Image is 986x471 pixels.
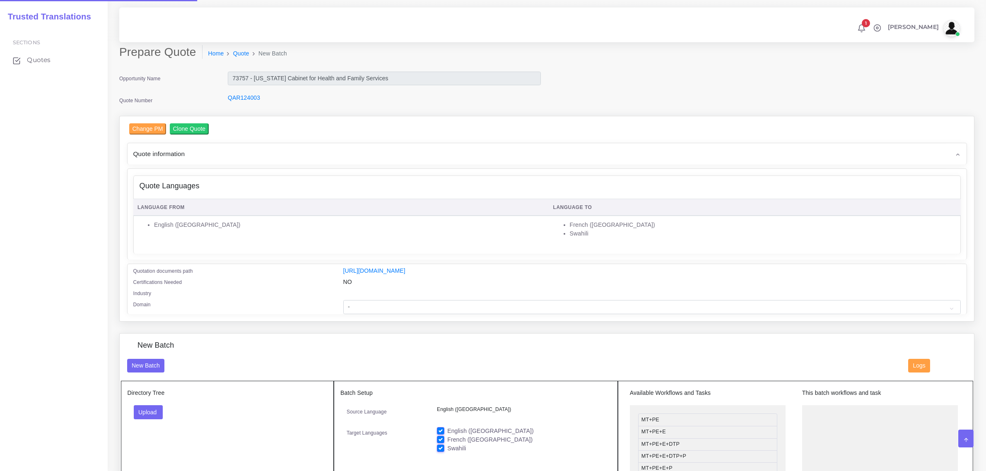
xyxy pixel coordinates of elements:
[347,408,387,416] label: Source Language
[133,199,549,216] th: Language From
[343,267,405,274] a: [URL][DOMAIN_NAME]
[119,75,161,82] label: Opportunity Name
[337,278,967,289] div: NO
[119,45,203,59] h2: Prepare Quote
[13,39,40,46] span: Sections
[133,149,185,159] span: Quote information
[943,20,960,36] img: avatar
[249,49,287,58] li: New Batch
[638,450,777,463] li: MT+PE+E+DTP+P
[884,20,963,36] a: [PERSON_NAME]avatar
[127,359,165,373] button: New Batch
[340,389,611,397] h5: Batch Setup
[170,123,209,135] input: Clone Quote
[133,267,193,275] label: Quotation documents path
[638,426,777,438] li: MT+PE+E
[228,94,260,101] a: QAR124003
[137,341,174,350] h4: New Batch
[447,435,533,444] label: French ([GEOGRAPHIC_DATA])
[27,55,51,65] span: Quotes
[129,123,166,135] input: Change PM
[140,182,200,191] h4: Quote Languages
[570,229,956,238] li: Swahili
[134,405,163,419] button: Upload
[127,362,165,368] a: New Batch
[154,221,545,229] li: English ([GEOGRAPHIC_DATA])
[133,290,152,297] label: Industry
[347,429,387,437] label: Target Languages
[437,405,605,414] p: English ([GEOGRAPHIC_DATA])
[2,10,91,24] a: Trusted Translations
[447,444,466,453] label: Swahili
[549,199,960,216] th: Language To
[638,413,777,426] li: MT+PE
[133,301,151,308] label: Domain
[854,24,869,33] a: 1
[208,49,224,58] a: Home
[862,19,870,27] span: 1
[802,389,958,397] h5: This batch workflows and task
[447,427,534,435] label: English ([GEOGRAPHIC_DATA])
[570,221,956,229] li: French ([GEOGRAPHIC_DATA])
[2,12,91,22] h2: Trusted Translations
[133,279,182,286] label: Certifications Needed
[630,389,786,397] h5: Available Workflows and Tasks
[888,24,939,30] span: [PERSON_NAME]
[233,49,249,58] a: Quote
[913,362,926,369] span: Logs
[128,143,967,164] div: Quote information
[638,438,777,451] li: MT+PE+E+DTP
[6,51,101,69] a: Quotes
[128,389,328,397] h5: Directory Tree
[119,97,152,104] label: Quote Number
[908,359,930,373] button: Logs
